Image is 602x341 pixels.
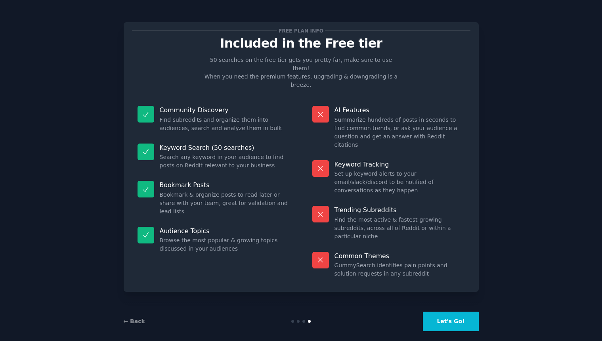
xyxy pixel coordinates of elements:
dd: Bookmark & organize posts to read later or share with your team, great for validation and lead lists [160,191,290,216]
button: Let's Go! [423,312,478,331]
dd: Find subreddits and organize them into audiences, search and analyze them in bulk [160,116,290,132]
span: Free plan info [277,27,325,35]
p: AI Features [334,106,465,114]
p: Keyword Tracking [334,160,465,169]
dd: Search any keyword in your audience to find posts on Reddit relevant to your business [160,153,290,170]
dd: Find the most active & fastest-growing subreddits, across all of Reddit or within a particular niche [334,216,465,241]
p: Common Themes [334,252,465,260]
p: Keyword Search (50 searches) [160,144,290,152]
p: 50 searches on the free tier gets you pretty far, make sure to use them! When you need the premiu... [201,56,401,89]
dd: Summarize hundreds of posts in seconds to find common trends, or ask your audience a question and... [334,116,465,149]
dd: GummySearch identifies pain points and solution requests in any subreddit [334,261,465,278]
dd: Set up keyword alerts to your email/slack/discord to be notified of conversations as they happen [334,170,465,195]
p: Audience Topics [160,227,290,235]
a: ← Back [124,318,145,324]
p: Included in the Free tier [132,36,470,50]
p: Trending Subreddits [334,206,465,214]
p: Bookmark Posts [160,181,290,189]
dd: Browse the most popular & growing topics discussed in your audiences [160,236,290,253]
p: Community Discovery [160,106,290,114]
